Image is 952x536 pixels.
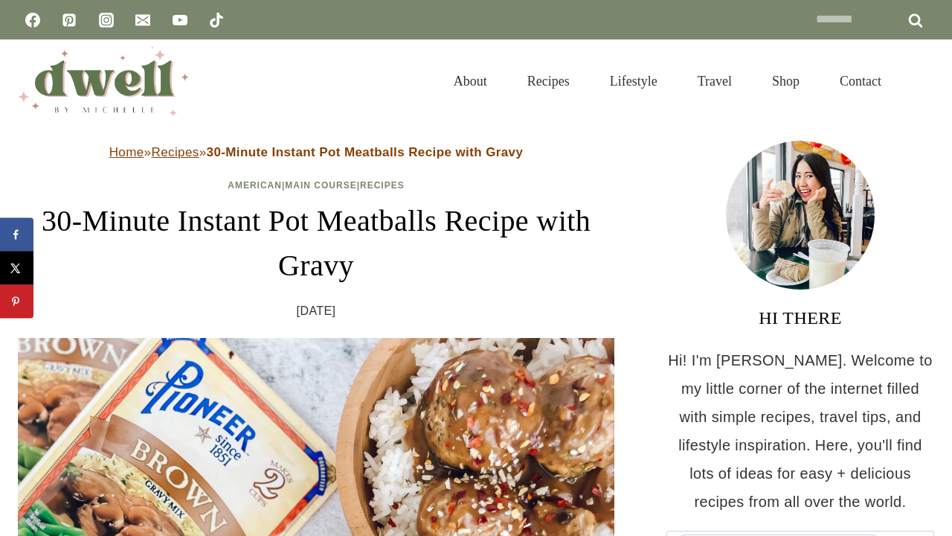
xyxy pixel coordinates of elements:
[297,300,336,322] time: [DATE]
[678,55,752,107] a: Travel
[18,199,614,288] h1: 30-Minute Instant Pot Meatballs Recipe with Gravy
[54,5,84,35] a: Pinterest
[91,5,121,35] a: Instagram
[590,55,678,107] a: Lifestyle
[18,5,48,35] a: Facebook
[360,180,405,191] a: Recipes
[109,145,524,159] span: » »
[909,68,934,94] button: View Search Form
[109,145,144,159] a: Home
[820,55,901,107] a: Contact
[666,346,934,516] p: Hi! I'm [PERSON_NAME]. Welcome to my little corner of the internet filled with simple recipes, tr...
[151,145,199,159] a: Recipes
[202,5,231,35] a: TikTok
[285,180,356,191] a: Main Course
[434,55,901,107] nav: Primary Navigation
[128,5,158,35] a: Email
[666,304,934,331] h3: HI THERE
[507,55,590,107] a: Recipes
[18,47,189,115] img: DWELL by michelle
[228,180,404,191] span: | |
[165,5,195,35] a: YouTube
[207,145,524,159] strong: 30-Minute Instant Pot Meatballs Recipe with Gravy
[434,55,507,107] a: About
[752,55,820,107] a: Shop
[228,180,282,191] a: American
